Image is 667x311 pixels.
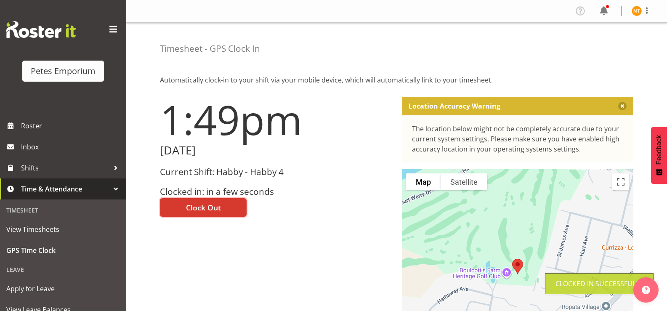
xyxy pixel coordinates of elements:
h4: Timesheet - GPS Clock In [160,44,260,53]
span: Inbox [21,141,122,153]
img: help-xxl-2.png [642,286,650,294]
span: View Timesheets [6,223,120,236]
p: Location Accuracy Warning [409,102,500,110]
h1: 1:49pm [160,97,392,142]
div: Petes Emporium [31,65,96,77]
div: Clocked in Successfully [555,279,643,289]
div: The location below might not be completely accurate due to your current system settings. Please m... [412,124,624,154]
span: Apply for Leave [6,282,120,295]
button: Close message [618,102,627,110]
div: Timesheet [2,202,124,219]
a: Apply for Leave [2,278,124,299]
h3: Clocked in: in a few seconds [160,187,392,197]
div: Leave [2,261,124,278]
a: View Timesheets [2,219,124,240]
button: Show street map [406,173,441,190]
h3: Current Shift: Habby - Habby 4 [160,167,392,177]
span: GPS Time Clock [6,244,120,257]
span: Clock Out [186,202,221,213]
p: Automatically clock-in to your shift via your mobile device, which will automatically link to you... [160,75,633,85]
span: Feedback [655,135,663,165]
button: Clock Out [160,198,247,217]
button: Show satellite imagery [441,173,487,190]
a: GPS Time Clock [2,240,124,261]
span: Time & Attendance [21,183,109,195]
img: Rosterit website logo [6,21,76,38]
button: Feedback - Show survey [651,127,667,184]
span: Roster [21,120,122,132]
h2: [DATE] [160,144,392,157]
img: nicole-thomson8388.jpg [632,6,642,16]
span: Shifts [21,162,109,174]
button: Toggle fullscreen view [612,173,629,190]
